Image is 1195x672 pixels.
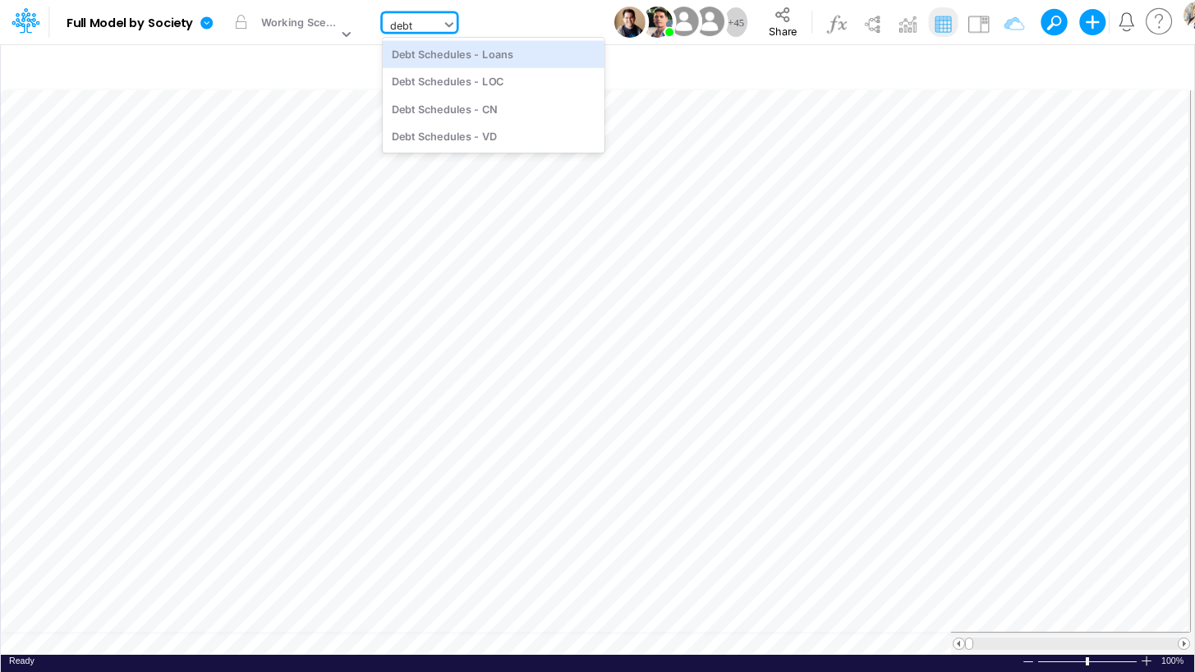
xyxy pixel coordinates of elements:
[1117,12,1136,31] a: Notifications
[1086,657,1089,665] div: Zoom
[67,16,194,31] b: Full Model by Society
[665,3,702,40] img: User Image Icon
[15,52,837,85] input: Type a title here
[9,655,34,667] div: In Ready mode
[1037,655,1140,667] div: Zoom
[9,656,34,665] span: Ready
[614,7,646,38] img: User Image Icon
[728,17,744,28] span: + 45
[383,95,604,122] div: Debt Schedules - CN
[692,3,728,40] img: User Image Icon
[383,122,604,149] div: Debt Schedules - VD
[1140,655,1153,667] div: Zoom In
[261,15,338,34] div: Working Scenario
[641,7,673,38] img: User Image Icon
[755,2,811,43] button: Share
[769,25,797,37] span: Share
[383,68,604,95] div: Debt Schedules - LOC
[383,40,604,67] div: Debt Schedules - Loans
[1022,656,1035,668] div: Zoom Out
[1161,655,1186,667] div: Zoom level
[1161,655,1186,667] span: 100%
